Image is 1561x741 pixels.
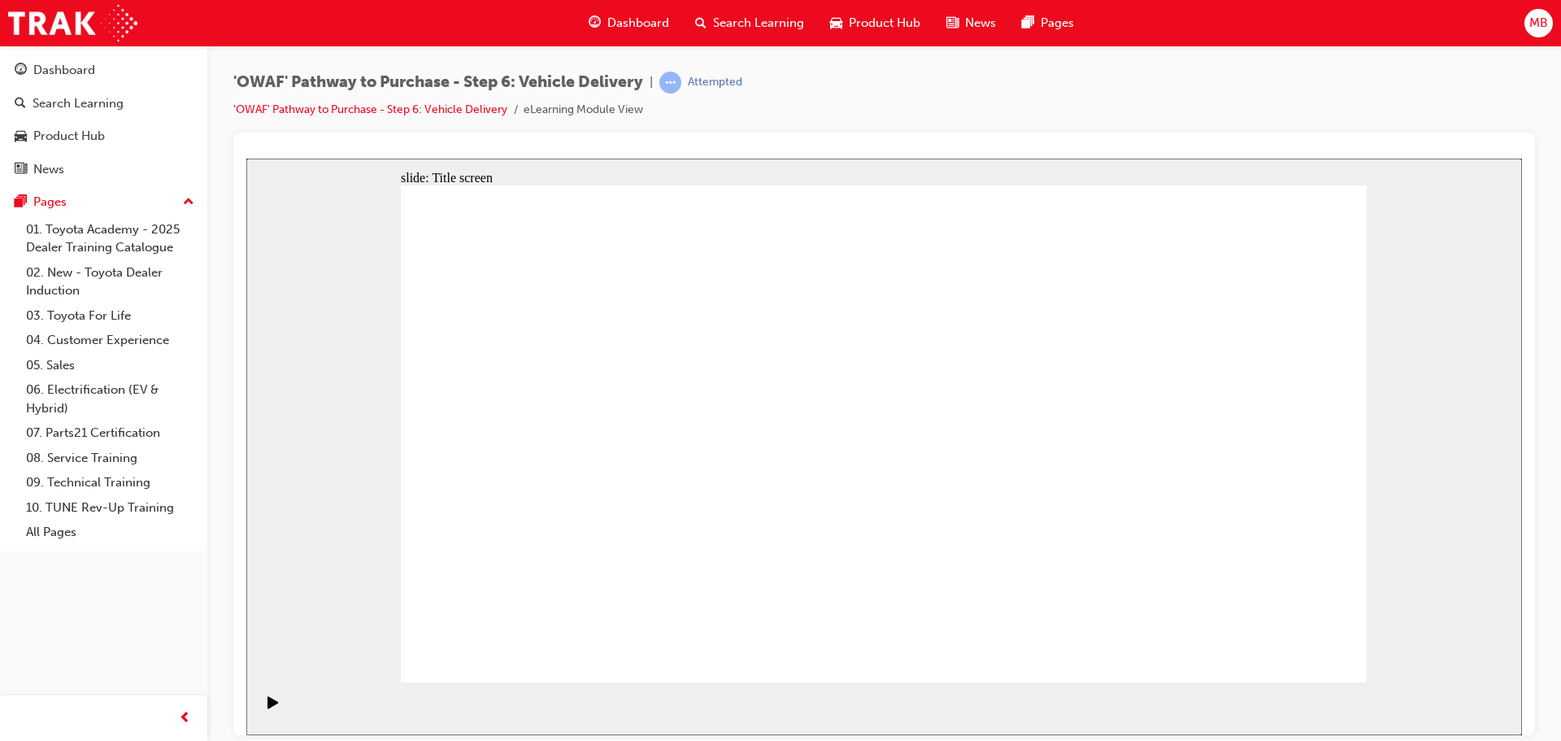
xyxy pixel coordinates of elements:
[1529,14,1548,33] span: MB
[1022,13,1034,33] span: pages-icon
[817,7,933,40] a: car-iconProduct Hub
[20,353,201,378] a: 05. Sales
[524,101,643,120] li: eLearning Module View
[7,187,201,217] button: Pages
[650,73,653,92] span: |
[20,377,201,421] a: 06. Electrification (EV & Hybrid)
[659,72,681,94] span: learningRecordVerb_ATTEMPT-icon
[576,7,682,40] a: guage-iconDashboard
[15,63,27,78] span: guage-icon
[15,97,26,111] span: search-icon
[946,13,959,33] span: news-icon
[607,14,669,33] span: Dashboard
[20,495,201,521] a: 10. TUNE Rev-Up Training
[179,708,191,729] span: prev-icon
[688,75,742,90] div: Attempted
[183,192,194,213] span: up-icon
[20,303,201,329] a: 03. Toyota For Life
[695,13,707,33] span: search-icon
[682,7,817,40] a: search-iconSearch Learning
[15,163,27,177] span: news-icon
[20,328,201,353] a: 04. Customer Experience
[20,260,201,303] a: 02. New - Toyota Dealer Induction
[33,160,64,179] div: News
[8,524,36,577] div: playback controls
[7,89,201,119] a: Search Learning
[33,94,124,113] div: Search Learning
[589,13,601,33] span: guage-icon
[233,102,507,116] a: 'OWAF' Pathway to Purchase - Step 6: Vehicle Delivery
[965,14,996,33] span: News
[20,217,201,260] a: 01. Toyota Academy - 2025 Dealer Training Catalogue
[33,127,105,146] div: Product Hub
[713,14,804,33] span: Search Learning
[20,446,201,471] a: 08. Service Training
[20,520,201,545] a: All Pages
[849,14,920,33] span: Product Hub
[233,73,643,92] span: 'OWAF' Pathway to Purchase - Step 6: Vehicle Delivery
[20,421,201,446] a: 07. Parts21 Certification
[15,195,27,210] span: pages-icon
[830,13,842,33] span: car-icon
[33,61,95,80] div: Dashboard
[7,155,201,185] a: News
[933,7,1009,40] a: news-iconNews
[1524,9,1553,37] button: MB
[8,537,36,564] button: Play (Ctrl+Alt+P)
[7,121,201,151] a: Product Hub
[7,52,201,187] button: DashboardSearch LearningProduct HubNews
[20,470,201,495] a: 09. Technical Training
[15,129,27,144] span: car-icon
[1009,7,1087,40] a: pages-iconPages
[1041,14,1074,33] span: Pages
[8,5,137,41] img: Trak
[7,55,201,85] a: Dashboard
[33,193,67,211] div: Pages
